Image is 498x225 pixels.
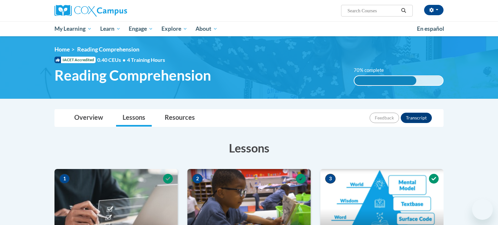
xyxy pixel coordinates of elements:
span: About [196,25,218,33]
a: Engage [124,21,157,36]
span: Explore [161,25,187,33]
button: Account Settings [424,5,444,15]
a: My Learning [50,21,96,36]
iframe: Button to launch messaging window [472,199,493,220]
span: 2 [192,174,203,184]
span: 4 Training Hours [127,57,165,63]
button: Search [399,7,409,15]
span: Engage [129,25,153,33]
span: • [123,57,125,63]
a: Home [54,46,70,53]
span: En español [417,25,444,32]
span: Reading Comprehension [54,67,211,84]
span: 3 [325,174,336,184]
a: Lessons [116,109,152,127]
a: En español [413,22,448,36]
a: Overview [68,109,110,127]
div: Main menu [45,21,453,36]
input: Search Courses [347,7,399,15]
h3: Lessons [54,140,444,156]
label: 70% complete [354,67,391,74]
span: 0.40 CEUs [97,56,127,63]
div: 70% complete [354,76,416,85]
img: Cox Campus [54,5,127,17]
a: Learn [96,21,125,36]
button: Feedback [370,113,399,123]
span: IACET Accredited [54,57,96,63]
a: Resources [158,109,201,127]
span: Learn [100,25,121,33]
span: Reading Comprehension [77,46,139,53]
button: Transcript [401,113,432,123]
a: About [192,21,222,36]
a: Explore [157,21,192,36]
span: 1 [59,174,70,184]
span: My Learning [54,25,92,33]
a: Cox Campus [54,5,178,17]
